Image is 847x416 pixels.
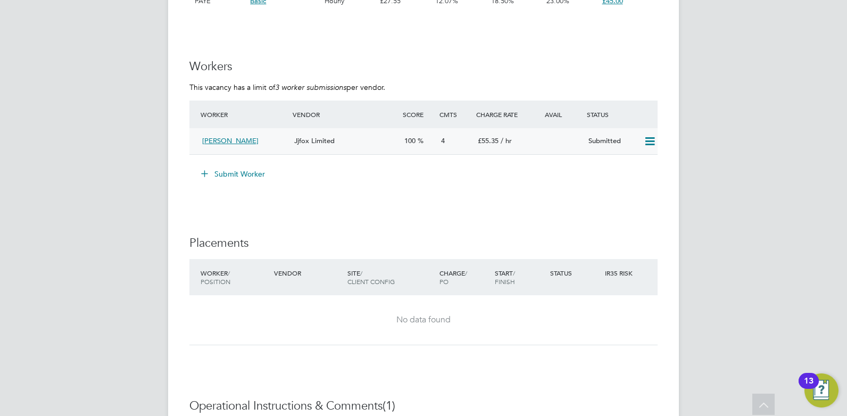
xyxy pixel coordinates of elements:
div: Status [584,105,658,124]
div: Charge Rate [474,105,529,124]
h3: Operational Instructions & Comments [189,398,658,414]
div: Site [345,263,437,291]
span: [PERSON_NAME] [202,136,259,145]
span: / Position [201,269,230,286]
h3: Workers [189,59,658,74]
button: Submit Worker [194,165,273,182]
div: Vendor [290,105,400,124]
span: / Client Config [347,269,395,286]
p: This vacancy has a limit of per vendor. [189,82,658,92]
div: Submitted [584,132,640,150]
em: 3 worker submissions [275,82,346,92]
div: Status [547,263,603,282]
span: / PO [439,269,467,286]
button: Open Resource Center, 13 new notifications [804,373,838,407]
span: £55.35 [478,136,499,145]
div: IR35 Risk [602,263,639,282]
span: / Finish [495,269,515,286]
div: Start [492,263,547,291]
div: Vendor [271,263,345,282]
div: Worker [198,263,271,291]
span: 100 [404,136,416,145]
span: / hr [501,136,512,145]
div: Score [400,105,437,124]
div: Worker [198,105,290,124]
div: Charge [437,263,492,291]
h3: Placements [189,236,658,251]
span: (1) [383,398,395,413]
div: Avail [529,105,584,124]
span: Jjfox Limited [294,136,335,145]
div: Cmts [437,105,474,124]
div: No data found [200,314,647,326]
span: 4 [441,136,445,145]
div: 13 [804,381,813,395]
